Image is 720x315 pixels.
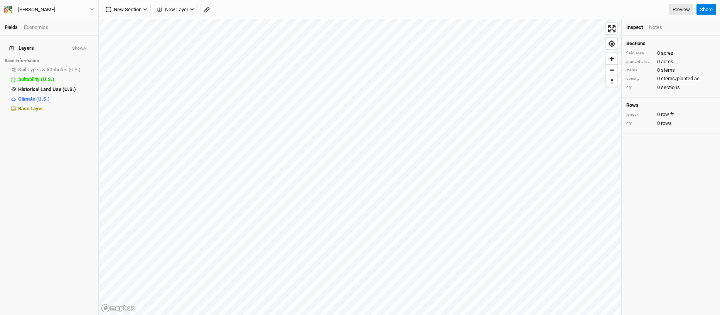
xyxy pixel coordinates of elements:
[626,120,653,126] div: qty
[606,65,617,76] span: Zoom out
[626,75,715,82] div: 0
[18,6,55,13] div: Tim Nichols
[18,86,76,92] span: Historical Land Use (U.S.)
[626,24,643,31] div: Inspect
[18,96,50,102] span: Climate (U.S.)
[101,304,135,313] a: Mapbox logo
[661,58,673,65] span: acres
[18,67,94,73] div: Soil Types & Attributes (U.S.)
[626,67,715,74] div: 0
[18,106,43,111] span: Base Layer
[99,19,621,315] canvas: Map
[626,111,715,118] div: 0
[18,76,54,82] span: Suitability (U.S.)
[157,6,188,13] span: New Layer
[626,51,653,56] div: field area
[18,6,55,13] div: [PERSON_NAME]
[661,67,675,74] span: stems
[154,4,197,15] button: New Layer
[9,45,34,51] span: Layers
[661,50,673,57] span: acres
[626,58,715,65] div: 0
[661,84,680,91] span: sections
[649,24,662,31] div: Notes
[606,53,617,64] button: Zoom in
[201,4,213,15] button: Shortcut: M
[626,76,653,82] div: density
[106,6,142,13] span: New Section
[606,38,617,49] button: Find my location
[626,120,715,127] div: 0
[18,106,94,112] div: Base Layer
[5,24,18,30] a: Fields
[18,67,81,72] span: Soil Types & Attributes (U.S.)
[696,4,716,15] button: Share
[626,102,715,108] h4: Rows
[661,120,672,127] span: rows
[606,23,617,34] button: Enter fullscreen
[72,46,89,51] button: ShowAll
[18,86,94,93] div: Historical Land Use (U.S.)
[626,40,715,47] h4: Sections
[4,5,94,14] button: [PERSON_NAME]
[661,111,674,118] span: row ft
[669,4,693,15] a: Preview
[606,64,617,76] button: Zoom out
[626,84,715,91] div: 0
[626,67,653,73] div: stems
[626,84,653,90] div: qty
[626,112,653,118] div: length
[661,75,700,82] span: stems/planted ac
[626,59,653,65] div: planted area
[626,50,715,57] div: 0
[18,96,94,102] div: Climate (U.S.)
[24,24,48,31] div: Economics
[103,4,151,15] button: New Section
[606,76,617,87] button: Reset bearing to north
[18,76,94,83] div: Suitability (U.S.)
